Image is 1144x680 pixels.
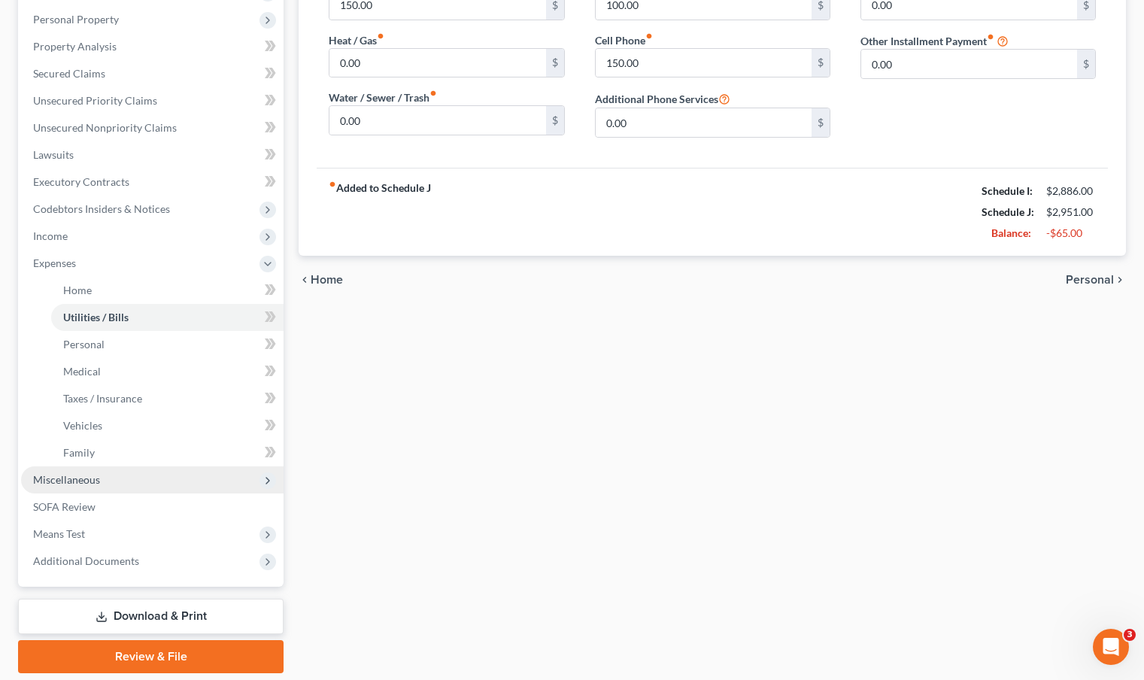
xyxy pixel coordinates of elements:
[329,90,437,105] label: Water / Sewer / Trash
[33,13,119,26] span: Personal Property
[860,33,994,49] label: Other Installment Payment
[329,106,545,135] input: --
[21,141,284,168] a: Lawsuits
[18,599,284,634] a: Download & Print
[1046,184,1096,199] div: $2,886.00
[21,168,284,196] a: Executory Contracts
[63,365,101,378] span: Medical
[329,49,545,77] input: --
[596,49,812,77] input: --
[429,90,437,97] i: fiber_manual_record
[1046,226,1096,241] div: -$65.00
[51,385,284,412] a: Taxes / Insurance
[33,527,85,540] span: Means Test
[329,181,431,244] strong: Added to Schedule J
[812,49,830,77] div: $
[21,33,284,60] a: Property Analysis
[33,94,157,107] span: Unsecured Priority Claims
[63,446,95,459] span: Family
[546,49,564,77] div: $
[33,121,177,134] span: Unsecured Nonpriority Claims
[987,33,994,41] i: fiber_manual_record
[329,181,336,188] i: fiber_manual_record
[812,108,830,137] div: $
[63,419,102,432] span: Vehicles
[1046,205,1096,220] div: $2,951.00
[33,257,76,269] span: Expenses
[861,50,1077,78] input: --
[51,277,284,304] a: Home
[546,106,564,135] div: $
[982,205,1034,218] strong: Schedule J:
[33,40,117,53] span: Property Analysis
[33,500,96,513] span: SOFA Review
[329,32,384,48] label: Heat / Gas
[311,274,343,286] span: Home
[63,392,142,405] span: Taxes / Insurance
[1093,629,1129,665] iframe: Intercom live chat
[63,284,92,296] span: Home
[33,148,74,161] span: Lawsuits
[1077,50,1095,78] div: $
[21,60,284,87] a: Secured Claims
[21,493,284,521] a: SOFA Review
[299,274,311,286] i: chevron_left
[596,108,812,137] input: --
[1066,274,1114,286] span: Personal
[51,358,284,385] a: Medical
[595,32,653,48] label: Cell Phone
[1124,629,1136,641] span: 3
[33,473,100,486] span: Miscellaneous
[21,114,284,141] a: Unsecured Nonpriority Claims
[51,331,284,358] a: Personal
[645,32,653,40] i: fiber_manual_record
[299,274,343,286] button: chevron_left Home
[33,229,68,242] span: Income
[991,226,1031,239] strong: Balance:
[21,87,284,114] a: Unsecured Priority Claims
[33,67,105,80] span: Secured Claims
[18,640,284,673] a: Review & File
[982,184,1033,197] strong: Schedule I:
[377,32,384,40] i: fiber_manual_record
[33,554,139,567] span: Additional Documents
[595,90,730,108] label: Additional Phone Services
[1114,274,1126,286] i: chevron_right
[51,304,284,331] a: Utilities / Bills
[51,439,284,466] a: Family
[33,175,129,188] span: Executory Contracts
[63,311,129,323] span: Utilities / Bills
[63,338,105,351] span: Personal
[1066,274,1126,286] button: Personal chevron_right
[51,412,284,439] a: Vehicles
[33,202,170,215] span: Codebtors Insiders & Notices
